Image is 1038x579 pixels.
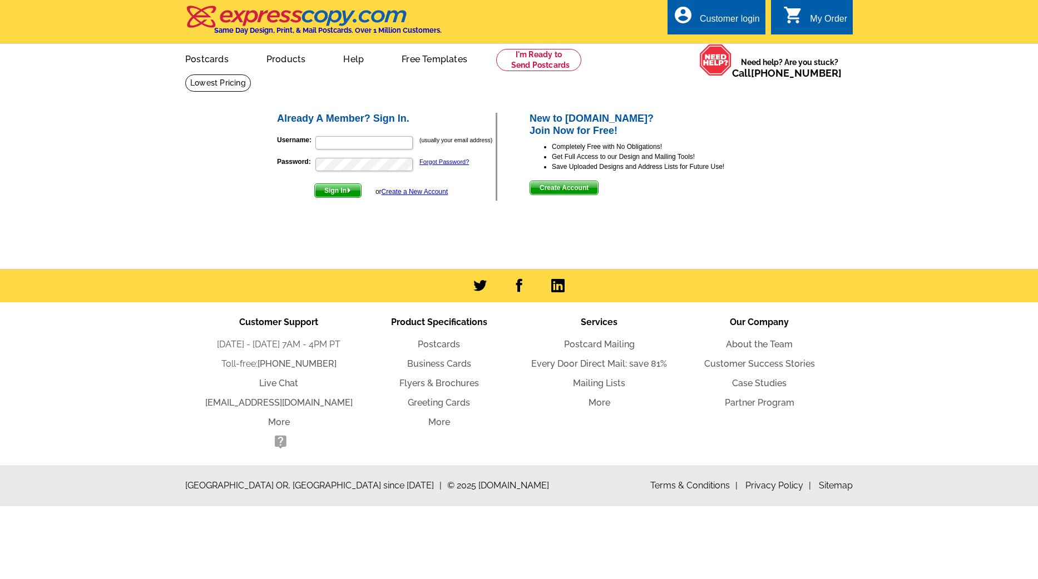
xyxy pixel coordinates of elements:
[745,480,811,491] a: Privacy Policy
[725,397,794,408] a: Partner Program
[277,113,496,125] h2: Already A Member? Sign In.
[384,45,485,71] a: Free Templates
[185,479,442,492] span: [GEOGRAPHIC_DATA] OR, [GEOGRAPHIC_DATA] since [DATE]
[239,317,318,327] span: Customer Support
[419,158,469,165] a: Forgot Password?
[732,57,847,79] span: Need help? Are you stuck?
[408,397,470,408] a: Greeting Cards
[399,378,479,388] a: Flyers & Brochures
[783,12,847,26] a: shopping_cart My Order
[783,5,803,25] i: shopping_cart
[732,378,787,388] a: Case Studies
[419,137,492,143] small: (usually your email address)
[418,339,460,350] a: Postcards
[167,45,246,71] a: Postcards
[185,13,442,34] a: Same Day Design, Print, & Mail Postcards. Over 1 Million Customers.
[277,135,314,145] label: Username:
[249,45,324,71] a: Products
[650,480,738,491] a: Terms & Conditions
[589,397,610,408] a: More
[447,479,549,492] span: © 2025 [DOMAIN_NAME]
[347,188,352,193] img: button-next-arrow-white.png
[407,358,471,369] a: Business Cards
[205,397,353,408] a: [EMAIL_ADDRESS][DOMAIN_NAME]
[259,378,298,388] a: Live Chat
[699,44,732,76] img: help
[704,358,815,369] a: Customer Success Stories
[268,417,290,427] a: More
[819,480,853,491] a: Sitemap
[564,339,635,350] a: Postcard Mailing
[277,157,314,167] label: Password:
[732,67,842,79] span: Call
[751,67,842,79] a: [PHONE_NUMBER]
[726,339,793,350] a: About the Team
[199,338,359,351] li: [DATE] - [DATE] 7AM - 4PM PT
[258,358,337,369] a: [PHONE_NUMBER]
[214,26,442,34] h4: Same Day Design, Print, & Mail Postcards. Over 1 Million Customers.
[552,142,763,152] li: Completely Free with No Obligations!
[530,181,599,195] button: Create Account
[700,14,760,29] div: Customer login
[375,187,448,197] div: or
[325,45,382,71] a: Help
[673,12,760,26] a: account_circle Customer login
[730,317,789,327] span: Our Company
[530,181,598,194] span: Create Account
[573,378,625,388] a: Mailing Lists
[552,162,763,172] li: Save Uploaded Designs and Address Lists for Future Use!
[531,358,667,369] a: Every Door Direct Mail: save 81%
[673,5,693,25] i: account_circle
[530,113,763,137] h2: New to [DOMAIN_NAME]? Join Now for Free!
[581,317,617,327] span: Services
[382,188,448,196] a: Create a New Account
[552,152,763,162] li: Get Full Access to our Design and Mailing Tools!
[428,417,450,427] a: More
[199,357,359,371] li: Toll-free:
[315,184,361,197] span: Sign In
[314,183,362,198] button: Sign In
[391,317,487,327] span: Product Specifications
[810,14,847,29] div: My Order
